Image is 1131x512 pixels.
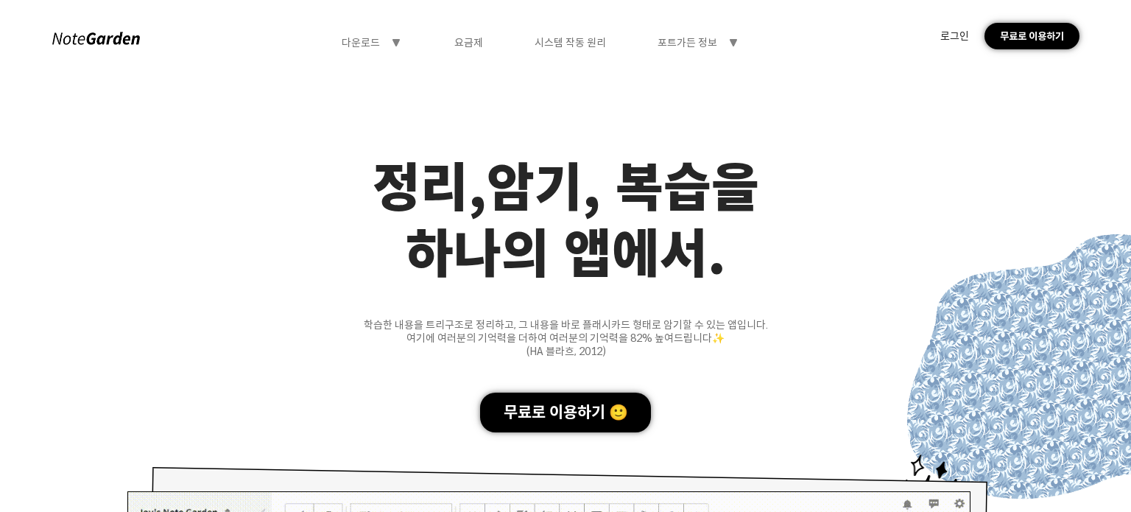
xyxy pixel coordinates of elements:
[658,36,717,49] font: 포트가든 정보
[504,403,628,422] font: 무료로 이용하기 🙂
[1000,30,1064,43] font: 무료로 이용하기
[526,345,606,358] font: (HA 블라흐, 2012)
[406,212,726,287] font: 하나의 앱에서.
[406,332,725,345] font: 여기에 여러분의 기억력을 더하여 여러분의 기억력을 82% 높여드립니다✨
[373,146,759,221] font: 정리,암기, 복습을
[364,318,768,332] font: 학습한 내용을 트리구조로 정리하고, 그 내용을 바로 플래시카드 형태로 암기할 수 있는 앱입니다.
[342,36,380,49] font: 다운로드
[940,29,969,43] font: 로그인
[535,36,606,49] font: 시스템 작동 원리
[454,36,483,49] font: 요금제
